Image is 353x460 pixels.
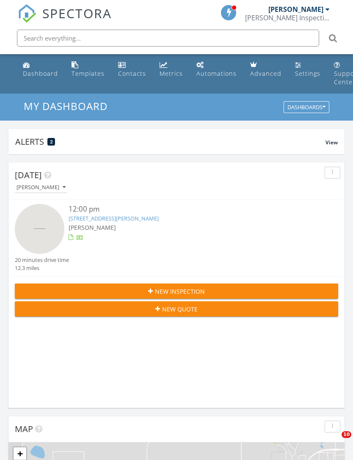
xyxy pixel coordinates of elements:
[324,431,345,452] iframe: Intercom live chat
[18,4,36,23] img: The Best Home Inspection Software - Spectora
[15,204,338,272] a: 12:00 pm [STREET_ADDRESS][PERSON_NAME] [PERSON_NAME] 20 minutes drive time 12.3 miles
[247,58,285,82] a: Advanced
[15,423,33,435] span: Map
[15,204,64,253] img: streetview
[250,69,281,77] div: Advanced
[18,11,112,29] a: SPECTORA
[23,69,58,77] div: Dashboard
[69,223,116,231] span: [PERSON_NAME]
[24,99,108,113] span: My Dashboard
[155,287,205,296] span: New Inspection
[342,431,351,438] span: 10
[50,139,53,145] span: 2
[69,215,159,222] a: [STREET_ADDRESS][PERSON_NAME]
[292,58,324,82] a: Settings
[245,14,330,22] div: Ennis Inspections LLC
[193,58,240,82] a: Automations (Basic)
[72,69,105,77] div: Templates
[68,58,108,82] a: Templates
[284,102,329,113] button: Dashboards
[42,4,112,22] span: SPECTORA
[15,284,338,299] button: New Inspection
[15,182,67,193] button: [PERSON_NAME]
[17,185,66,190] div: [PERSON_NAME]
[15,301,338,317] button: New Quote
[15,136,325,147] div: Alerts
[162,305,198,314] span: New Quote
[17,30,319,47] input: Search everything...
[156,58,186,82] a: Metrics
[15,169,42,181] span: [DATE]
[15,264,69,272] div: 12.3 miles
[160,69,183,77] div: Metrics
[15,256,69,264] div: 20 minutes drive time
[14,447,26,460] a: Zoom in
[69,204,311,215] div: 12:00 pm
[325,139,338,146] span: View
[295,69,320,77] div: Settings
[115,58,149,82] a: Contacts
[118,69,146,77] div: Contacts
[287,105,325,110] div: Dashboards
[196,69,237,77] div: Automations
[268,5,323,14] div: [PERSON_NAME]
[19,58,61,82] a: Dashboard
